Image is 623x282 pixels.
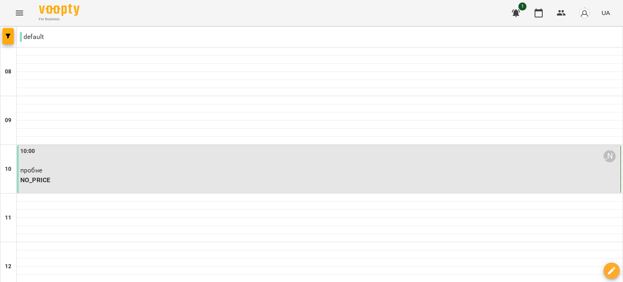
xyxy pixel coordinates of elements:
[39,4,79,16] img: Voopty Logo
[598,5,613,20] button: UA
[602,9,610,17] span: UA
[5,165,11,174] h6: 10
[5,213,11,222] h6: 11
[5,116,11,125] h6: 09
[518,2,526,11] span: 1
[5,262,11,271] h6: 12
[604,150,616,162] div: Уляна Винничук
[20,166,42,174] span: пробне
[10,3,29,23] button: Menu
[39,17,79,22] span: For Business
[20,175,619,185] p: NO_PRICE
[20,147,35,156] label: 10:00
[20,32,44,42] p: default
[579,7,590,19] img: avatar_s.png
[5,67,11,76] h6: 08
